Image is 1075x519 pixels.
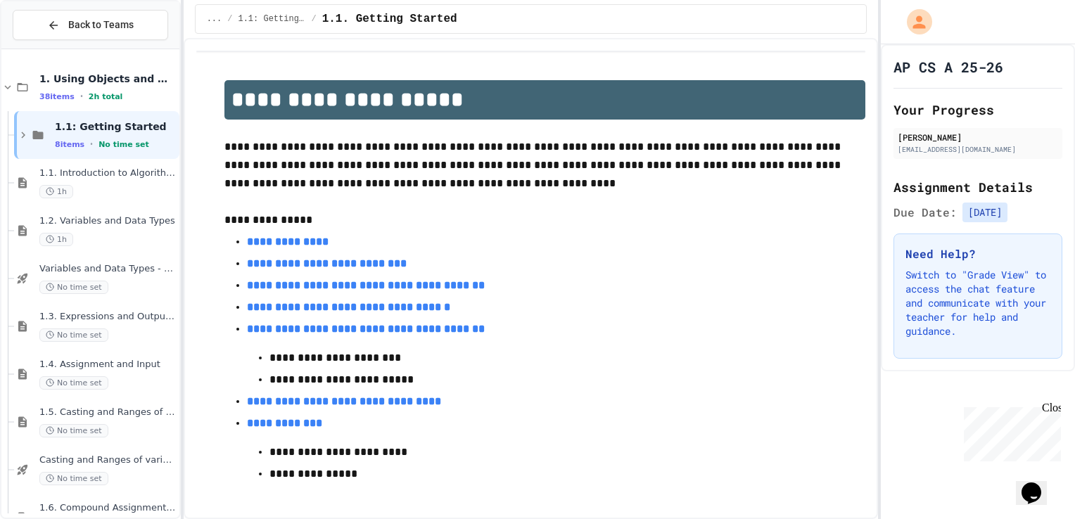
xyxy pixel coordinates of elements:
h2: Your Progress [893,100,1062,120]
div: My Account [892,6,936,38]
button: Back to Teams [13,10,168,40]
h1: AP CS A 25-26 [893,57,1003,77]
span: No time set [39,472,108,485]
span: Casting and Ranges of variables - Quiz [39,454,177,466]
span: 1h [39,233,73,246]
span: 1.1. Getting Started [322,11,457,27]
span: 1.3. Expressions and Output [New] [39,311,177,323]
span: 8 items [55,140,84,149]
span: ... [207,13,222,25]
span: Variables and Data Types - Quiz [39,263,177,275]
span: 1.4. Assignment and Input [39,359,177,371]
span: 1.1: Getting Started [55,120,177,133]
span: 1h [39,185,73,198]
span: 1.2. Variables and Data Types [39,215,177,227]
h2: Assignment Details [893,177,1062,197]
span: Back to Teams [68,18,134,32]
iframe: chat widget [958,402,1061,461]
span: Due Date: [893,204,957,221]
span: No time set [39,424,108,437]
span: 2h total [89,92,123,101]
div: [PERSON_NAME] [898,131,1058,143]
span: / [227,13,232,25]
span: No time set [39,328,108,342]
span: / [311,13,316,25]
span: • [90,139,93,150]
span: 1.1: Getting Started [238,13,305,25]
span: 38 items [39,92,75,101]
iframe: chat widget [1016,463,1061,505]
span: 1.6. Compound Assignment Operators [39,502,177,514]
div: Chat with us now!Close [6,6,97,89]
span: No time set [39,281,108,294]
h3: Need Help? [905,245,1050,262]
span: No time set [39,376,108,390]
span: [DATE] [962,203,1007,222]
p: Switch to "Grade View" to access the chat feature and communicate with your teacher for help and ... [905,268,1050,338]
span: 1.5. Casting and Ranges of Values [39,406,177,418]
div: [EMAIL_ADDRESS][DOMAIN_NAME] [898,144,1058,155]
span: 1. Using Objects and Methods [39,72,177,85]
span: • [80,91,83,102]
span: 1.1. Introduction to Algorithms, Programming, and Compilers [39,167,177,179]
span: No time set [98,140,149,149]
